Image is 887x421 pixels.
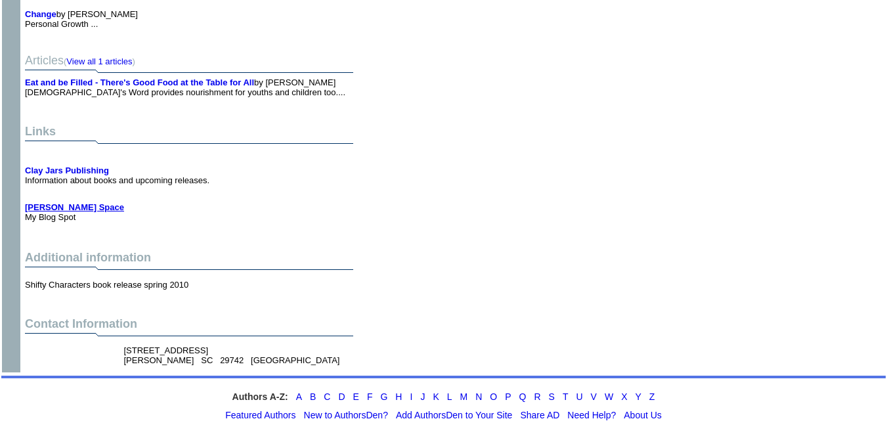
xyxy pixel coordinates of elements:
[25,78,345,97] font: by [PERSON_NAME] [DEMOGRAPHIC_DATA]'s Word provides nourishment for youths and children too....
[396,410,512,420] a: Add AuthorsDen to Your Site
[567,410,616,420] a: Need Help?
[25,265,353,275] img: dividingline.gif
[475,391,482,402] a: N
[395,391,402,402] a: H
[380,391,387,402] a: G
[605,391,613,402] a: W
[25,251,151,264] font: Additional information
[225,410,295,420] a: Featured Authors
[591,391,597,402] a: V
[25,202,124,212] a: [PERSON_NAME] Space
[25,317,137,330] font: Contact Information
[447,391,452,402] a: L
[505,391,511,402] a: P
[232,391,288,402] strong: Authors A-Z:
[25,9,56,19] a: Change
[519,391,527,402] a: Q
[123,345,339,365] font: [STREET_ADDRESS] [PERSON_NAME] SC 29742 [GEOGRAPHIC_DATA]
[621,391,627,402] a: X
[25,166,209,185] font: Information about books and upcoming releases.
[296,391,302,402] a: A
[520,410,559,420] a: Share AD
[25,78,254,87] a: Eat and be Filled - There's Good Food at the Table for All
[420,391,425,402] a: J
[64,56,135,66] font: ( )
[576,391,582,402] a: U
[367,391,373,402] a: F
[563,391,569,402] a: T
[534,391,540,402] a: R
[25,139,353,148] img: dividingline.gif
[25,54,135,67] font: Articles
[353,391,359,402] a: E
[410,391,412,402] a: I
[649,391,655,402] a: Z
[324,391,330,402] a: C
[460,391,468,402] a: M
[25,202,124,222] font: My Blog Spot
[25,166,109,175] a: Clay Jars Publishing
[624,410,662,420] a: About Us
[25,125,56,138] font: Links
[433,391,439,402] a: K
[25,331,353,341] img: dividingline.gif
[338,391,345,402] a: D
[25,68,353,78] img: dividingline.gif
[310,391,316,402] a: B
[636,391,641,402] a: Y
[25,9,138,29] font: by [PERSON_NAME] Personal Growth ...
[549,391,555,402] a: S
[304,410,388,420] a: New to AuthorsDen?
[66,56,132,66] a: View all 1 articles
[490,391,497,402] a: O
[25,280,188,290] font: Shifty Characters book release spring 2010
